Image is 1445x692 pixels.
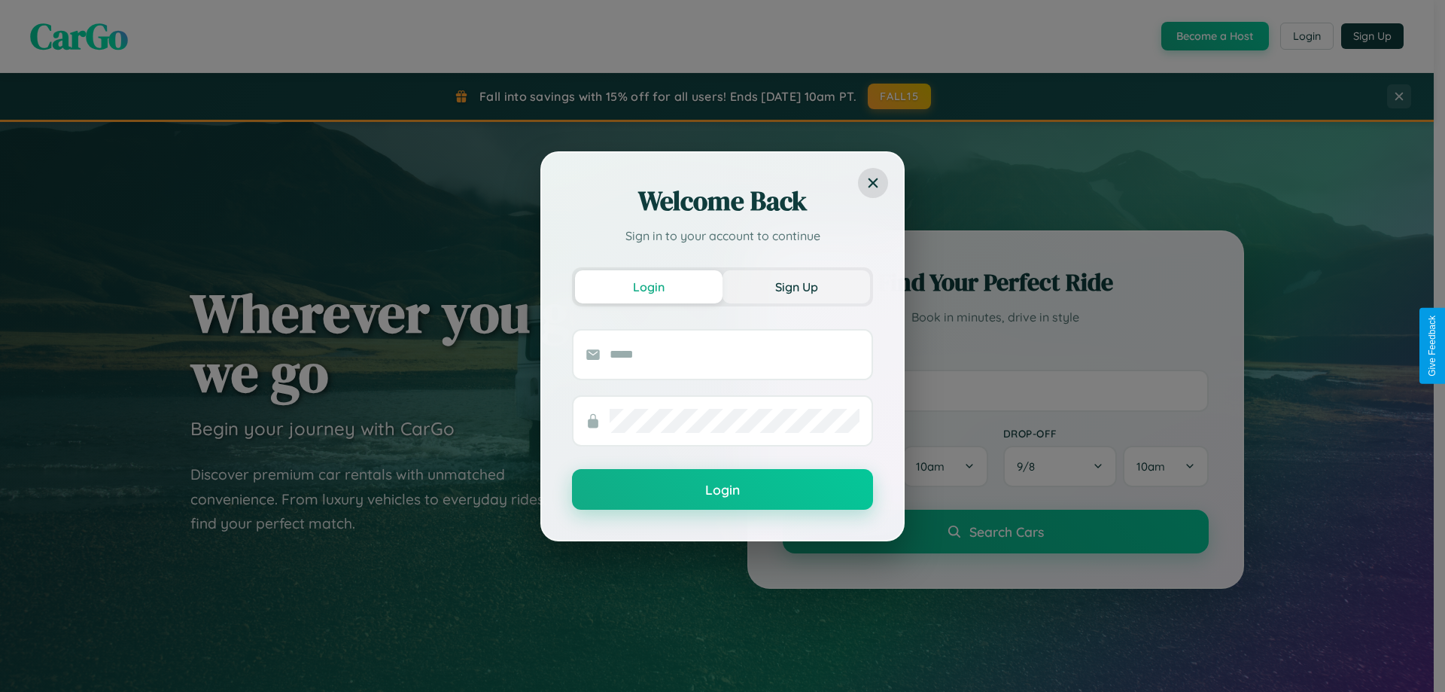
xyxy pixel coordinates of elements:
[575,270,722,303] button: Login
[1427,316,1437,376] div: Give Feedback
[722,270,870,303] button: Sign Up
[572,469,873,510] button: Login
[572,183,873,219] h2: Welcome Back
[572,227,873,245] p: Sign in to your account to continue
